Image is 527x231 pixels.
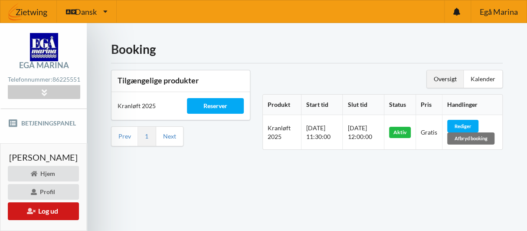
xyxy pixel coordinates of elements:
[8,184,79,200] div: Profil
[384,95,416,115] th: Status
[30,33,58,61] img: logo
[421,129,437,136] span: Gratis
[111,96,181,116] div: Kranløft 2025
[8,166,79,181] div: Hjem
[342,95,384,115] th: Slut tid
[8,202,79,220] button: Log ud
[75,8,97,16] span: Dansk
[118,76,244,86] h3: Tilgængelige produkter
[347,124,372,140] span: [DATE] 12:00:00
[447,120,478,132] div: Rediger
[52,76,80,83] strong: 86225551
[19,61,69,69] div: Egå Marina
[442,95,502,115] th: Handlinger
[263,95,301,115] th: Produkt
[389,127,411,138] div: Aktiv
[464,70,502,88] div: Kalender
[145,132,148,140] a: 1
[9,153,78,162] span: [PERSON_NAME]
[306,124,331,140] span: [DATE] 11:30:00
[163,132,176,140] a: Next
[118,132,131,140] a: Prev
[268,124,291,140] span: Kranløft 2025
[301,95,343,115] th: Start tid
[427,70,464,88] div: Oversigt
[111,41,503,57] h1: Booking
[447,132,494,145] div: Afbryd booking
[187,98,244,114] div: Reserver
[8,74,80,86] div: Telefonnummer:
[479,8,517,16] span: Egå Marina
[416,95,442,115] th: Pris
